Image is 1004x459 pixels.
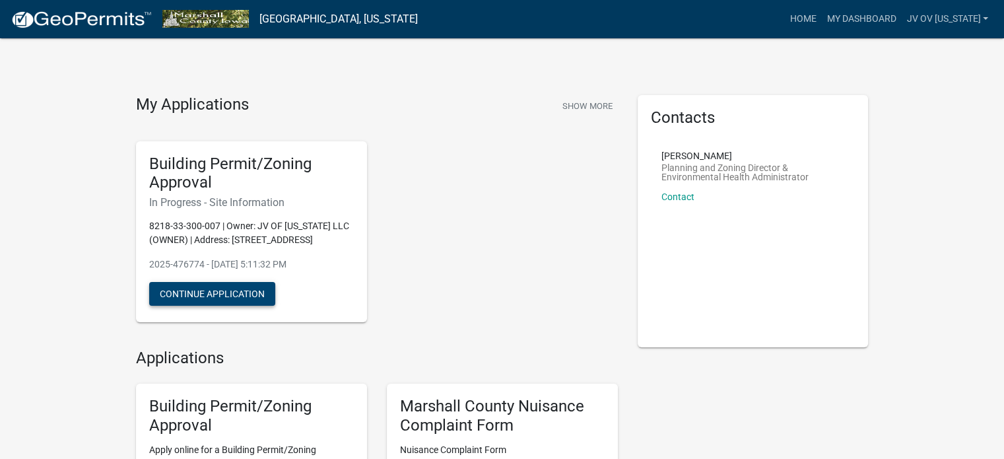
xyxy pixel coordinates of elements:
p: Nuisance Complaint Form [400,443,605,457]
h5: Contacts [651,108,855,127]
h4: My Applications [136,95,249,115]
button: Show More [557,95,618,117]
h5: Building Permit/Zoning Approval [149,155,354,193]
button: Continue Application [149,282,275,306]
h6: In Progress - Site Information [149,196,354,209]
h4: Applications [136,349,618,368]
a: jv ov [US_STATE] [901,7,993,32]
a: Home [784,7,821,32]
h5: Building Permit/Zoning Approval [149,397,354,435]
p: 2025-476774 - [DATE] 5:11:32 PM [149,258,354,271]
a: My Dashboard [821,7,901,32]
p: Planning and Zoning Director & Environmental Health Administrator [661,163,845,182]
a: Contact [661,192,694,202]
a: [GEOGRAPHIC_DATA], [US_STATE] [259,8,418,30]
p: 8218-33-300-007 | Owner: JV OF [US_STATE] LLC (OWNER) | Address: [STREET_ADDRESS] [149,219,354,247]
p: [PERSON_NAME] [661,151,845,160]
h5: Marshall County Nuisance Complaint Form [400,397,605,435]
img: Marshall County, Iowa [162,10,249,28]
